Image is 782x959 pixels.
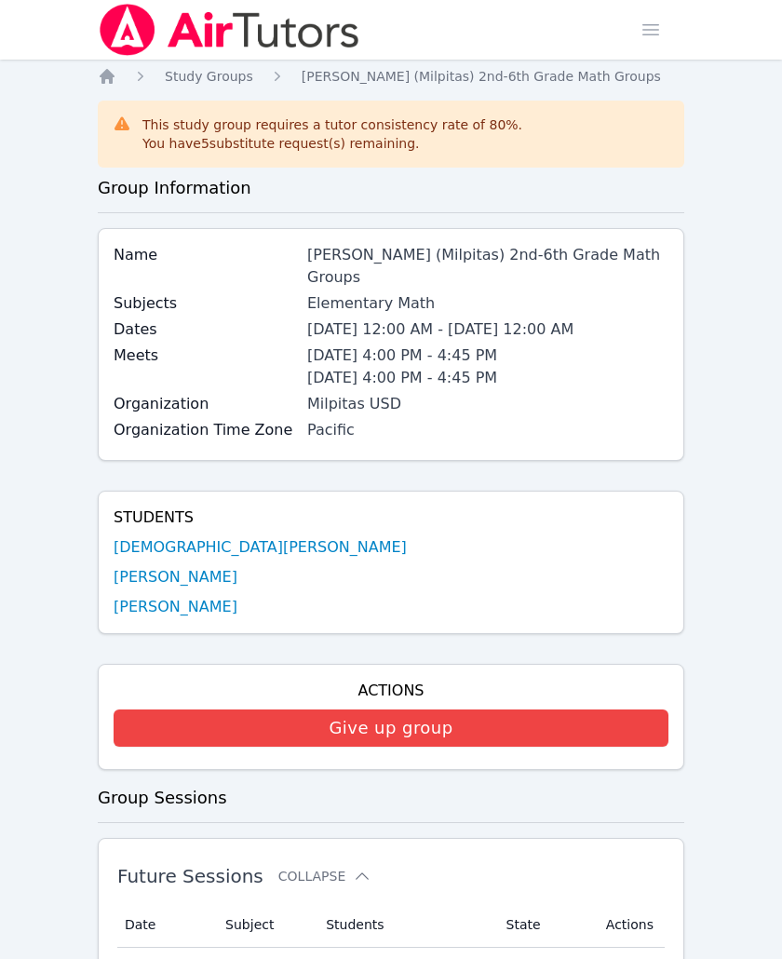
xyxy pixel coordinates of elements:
span: Study Groups [165,69,253,84]
th: State [495,902,595,948]
nav: Breadcrumb [98,67,684,86]
a: [PERSON_NAME] [114,566,237,588]
label: Organization Time Zone [114,419,296,441]
button: Give up group [114,709,668,747]
label: Meets [114,344,296,367]
h4: Students [114,507,668,529]
th: Subject [214,902,315,948]
a: [PERSON_NAME] [114,596,237,618]
img: Air Tutors [98,4,361,56]
div: [PERSON_NAME] (Milpitas) 2nd-6th Grade Math Groups [307,244,668,289]
div: Pacific [307,419,668,441]
label: Name [114,244,296,266]
button: Collapse [278,867,371,885]
label: Organization [114,393,296,415]
label: Subjects [114,292,296,315]
li: [DATE] 4:00 PM - 4:45 PM [307,344,668,367]
span: Future Sessions [117,865,263,887]
a: [DEMOGRAPHIC_DATA][PERSON_NAME] [114,536,407,559]
a: Study Groups [165,67,253,86]
div: Elementary Math [307,292,668,315]
li: [DATE] 4:00 PM - 4:45 PM [307,367,668,389]
div: This study group requires a tutor consistency rate of 80 %. [142,115,522,153]
div: Milpitas USD [307,393,668,415]
h3: Group Information [98,175,684,201]
h4: Actions [114,680,668,702]
div: You have 5 substitute request(s) remaining. [142,134,522,153]
span: [PERSON_NAME] (Milpitas) 2nd-6th Grade Math Groups [302,69,661,84]
label: Dates [114,318,296,341]
span: [DATE] 12:00 AM - [DATE] 12:00 AM [307,320,573,338]
h3: Group Sessions [98,785,684,811]
th: Students [315,902,494,948]
th: Actions [595,902,665,948]
th: Date [117,902,214,948]
a: [PERSON_NAME] (Milpitas) 2nd-6th Grade Math Groups [302,67,661,86]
